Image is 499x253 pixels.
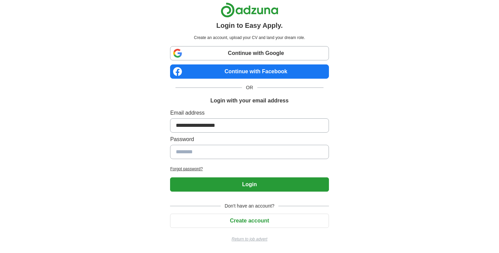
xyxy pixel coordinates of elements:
button: Create account [170,214,329,228]
a: Return to job advert [170,236,329,242]
span: Don't have an account? [221,202,279,210]
a: Create account [170,218,329,223]
a: Continue with Google [170,46,329,60]
label: Email address [170,109,329,117]
button: Login [170,177,329,192]
p: Create an account, upload your CV and land your dream role. [171,35,327,41]
h1: Login with your email address [210,97,289,105]
label: Password [170,135,329,143]
a: Continue with Facebook [170,64,329,79]
h1: Login to Easy Apply. [216,20,283,31]
img: Adzuna logo [221,2,278,18]
span: OR [242,84,257,91]
a: Forgot password? [170,166,329,172]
